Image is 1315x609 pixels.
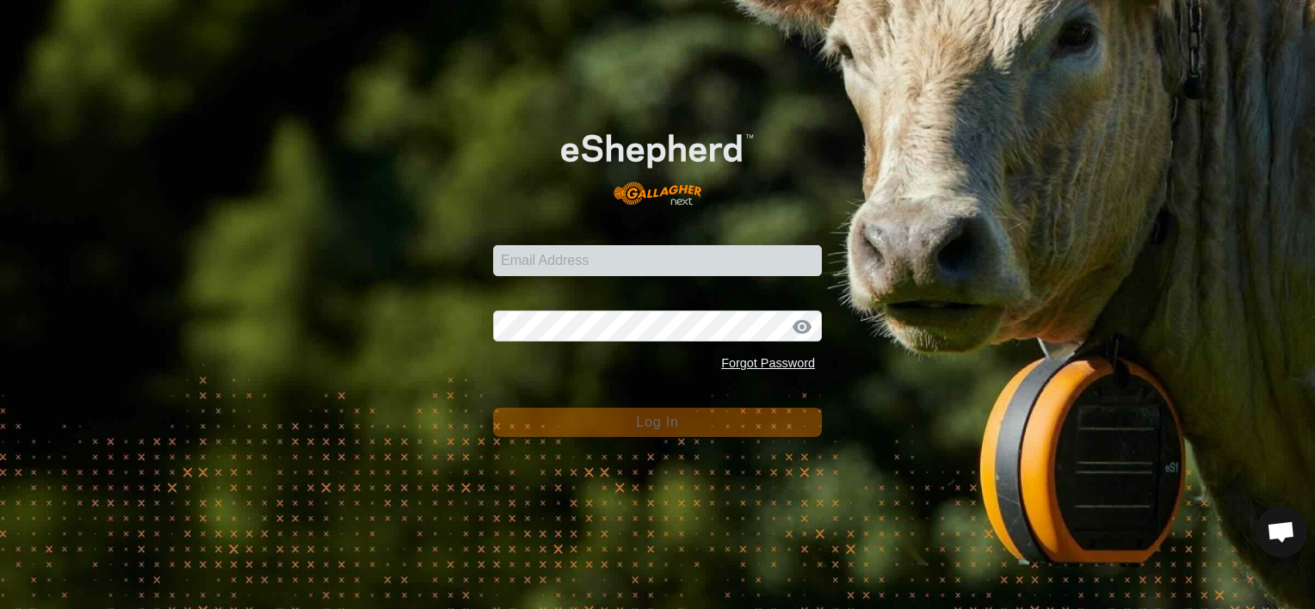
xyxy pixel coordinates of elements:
a: Forgot Password [721,356,815,370]
input: Email Address [493,245,822,276]
span: Log In [636,415,678,429]
button: Log In [493,408,822,437]
div: Open chat [1256,506,1307,557]
img: E-shepherd Logo [526,107,789,218]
